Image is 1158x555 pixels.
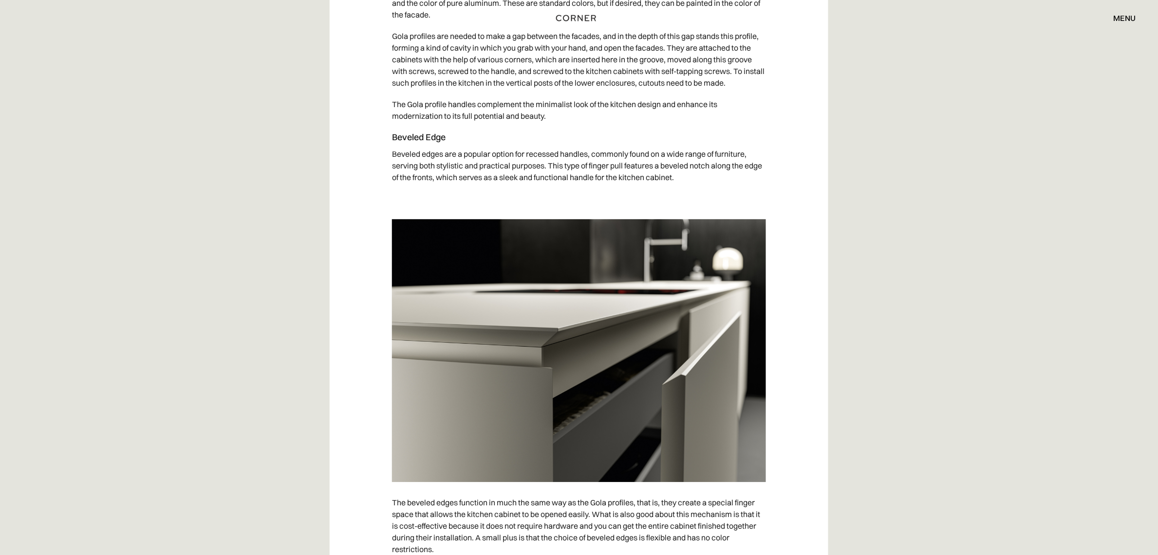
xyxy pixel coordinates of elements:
div: menu [1114,14,1136,22]
div: menu [1104,10,1136,26]
a: home [537,12,620,24]
p: Beveled edges are a popular option for recessed handles, commonly found on a wide range of furnit... [392,143,766,188]
p: ‍ [392,188,766,209]
img: A kitchen cabinet with a beveled edge is opened [392,219,766,482]
p: The Gola profile handles complement the minimalist look of the kitchen design and enhance its mod... [392,93,766,127]
p: Gola profiles are needed to make a gap between the facades, and in the depth of this gap stands t... [392,25,766,93]
h4: Beveled Edge [392,131,766,143]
